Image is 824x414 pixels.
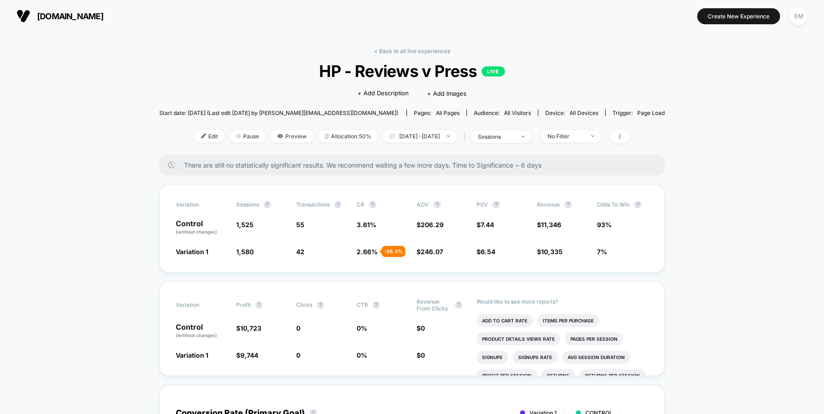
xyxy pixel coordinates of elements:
button: ? [369,201,376,208]
span: $ [417,324,425,332]
span: 93% [597,221,612,229]
li: Pages Per Session [565,332,623,345]
span: There are still no statistically significant results. We recommend waiting a few more days . Time... [184,161,646,169]
span: [DATE] - [DATE] [383,130,457,142]
span: Odds to Win [597,201,647,208]
span: $ [477,248,495,256]
span: $ [417,221,444,229]
span: 6.54 [481,248,495,256]
span: AOV [417,201,429,208]
span: $ [236,351,258,359]
li: Items Per Purchase [537,314,599,327]
span: + Add Images [427,90,466,97]
button: ? [634,201,641,208]
span: 246.07 [421,248,443,256]
span: 0 [296,324,300,332]
span: 10,335 [541,248,563,256]
button: EM [787,7,810,26]
span: 3.61 % [357,221,376,229]
span: Device: [538,109,605,116]
span: 10,723 [240,324,261,332]
span: Transactions [296,201,330,208]
span: Allocation: 50% [318,130,378,142]
div: - 26.3 % [382,246,405,257]
span: 2.66 % [357,248,378,256]
span: 11,346 [541,221,561,229]
span: all devices [569,109,598,116]
span: 9,744 [240,351,258,359]
span: Profit [236,301,251,308]
span: 0 [421,351,425,359]
span: Preview [271,130,314,142]
span: $ [236,324,261,332]
span: Revenue [537,201,560,208]
span: (without changes) [176,332,217,338]
span: $ [477,221,494,229]
span: 0 [421,324,425,332]
img: end [591,135,594,137]
span: Page Load [637,109,665,116]
span: HP - Reviews v Press [184,61,639,81]
img: Visually logo [16,9,30,23]
span: | [461,130,471,143]
span: $ [537,221,561,229]
div: Trigger: [613,109,665,116]
img: end [447,135,450,137]
li: Returns [542,369,575,382]
span: Sessions [236,201,259,208]
span: All Visitors [504,109,531,116]
span: 1,525 [236,221,254,229]
li: Signups [477,351,508,364]
li: Returns Per Session [580,369,645,382]
span: Variation 1 [176,248,208,256]
span: CTR [357,301,368,308]
button: Create New Experience [697,8,780,24]
span: 1,580 [236,248,254,256]
button: ? [317,301,324,309]
span: Edit [195,130,225,142]
img: edit [201,134,206,138]
div: No Filter [548,133,584,140]
span: 0 % [357,324,367,332]
p: Control [176,323,227,339]
button: ? [255,301,263,309]
span: $ [417,351,425,359]
button: [DOMAIN_NAME] [14,9,106,23]
button: ? [334,201,342,208]
div: EM [790,7,808,25]
div: sessions [478,133,515,140]
button: ? [434,201,441,208]
li: Signups Rate [513,351,558,364]
button: ? [564,201,572,208]
img: end [236,134,241,138]
span: CR [357,201,364,208]
span: Clicks [296,301,312,308]
p: Would like to see more reports? [477,298,648,305]
img: calendar [390,134,395,138]
button: ? [264,201,271,208]
span: 7.44 [481,221,494,229]
li: Add To Cart Rate [477,314,533,327]
button: ? [493,201,500,208]
span: 206.29 [421,221,444,229]
li: Avg Session Duration [562,351,630,364]
span: 7% [597,248,607,256]
span: [DOMAIN_NAME] [37,11,103,21]
span: (without changes) [176,229,217,234]
li: Product Details Views Rate [477,332,560,345]
button: ? [455,301,462,309]
span: 0 [296,351,300,359]
span: all pages [436,109,460,116]
img: rebalance [325,134,329,139]
div: Pages: [414,109,460,116]
div: Audience: [474,109,531,116]
span: 0 % [357,351,367,359]
a: < Back to all live experiences [374,48,450,54]
span: Variation 1 [176,351,208,359]
img: end [521,136,525,137]
li: Profit Per Session [477,369,537,382]
span: $ [537,248,563,256]
span: PSV [477,201,488,208]
span: + Add Description [358,89,409,98]
button: ? [373,301,380,309]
